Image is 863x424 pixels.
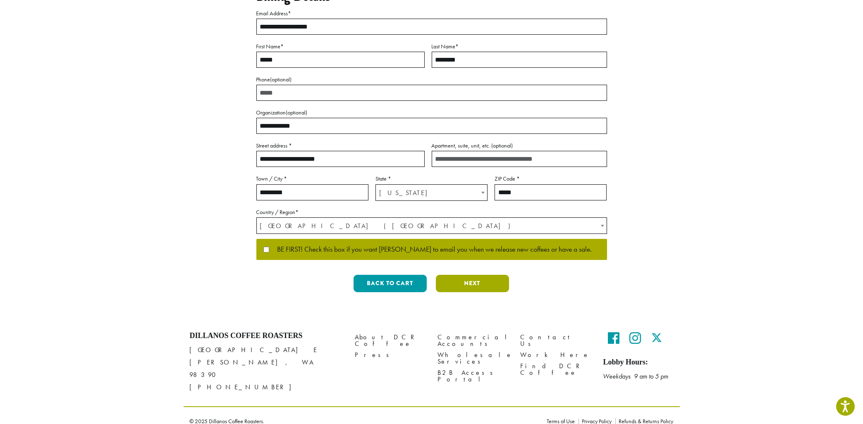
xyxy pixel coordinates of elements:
[432,41,607,52] label: Last Name
[375,184,488,201] span: State
[256,41,425,52] label: First Name
[190,418,535,424] p: © 2025 Dillanos Coffee Roasters.
[521,331,591,349] a: Contact Us
[615,418,674,424] a: Refunds & Returns Policy
[256,107,607,118] label: Organization
[355,350,426,361] a: Press
[492,142,513,149] span: (optional)
[376,185,487,201] span: Washington
[438,331,508,349] a: Commercial Accounts
[190,344,343,393] p: [GEOGRAPHIC_DATA] E [PERSON_NAME], WA 98390 [PHONE_NUMBER]
[355,331,426,349] a: About DCR Coffee
[521,350,591,361] a: Work Here
[375,174,488,184] label: State
[190,331,343,341] h4: Dillanos Coffee Roasters
[521,361,591,379] a: Find DCR Coffee
[256,174,368,184] label: Town / City
[263,247,269,252] input: BE FIRST! Check this box if you want [PERSON_NAME] to email you when we release new coffees or ha...
[269,246,592,253] span: BE FIRST! Check this box if you want [PERSON_NAME] to email you when we release new coffees or ha...
[438,367,508,385] a: B2B Access Portal
[603,372,669,381] em: Weekdays 9 am to 5 pm
[603,358,674,367] h5: Lobby Hours:
[257,218,607,234] span: United States (US)
[256,8,607,19] label: Email Address
[354,275,427,292] button: Back to cart
[438,350,508,367] a: Wholesale Services
[436,275,509,292] button: Next
[270,76,292,83] span: (optional)
[256,141,425,151] label: Street address
[579,418,615,424] a: Privacy Policy
[256,217,607,234] span: Country / Region
[495,174,607,184] label: ZIP Code
[286,109,308,116] span: (optional)
[432,141,607,151] label: Apartment, suite, unit, etc.
[547,418,579,424] a: Terms of Use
